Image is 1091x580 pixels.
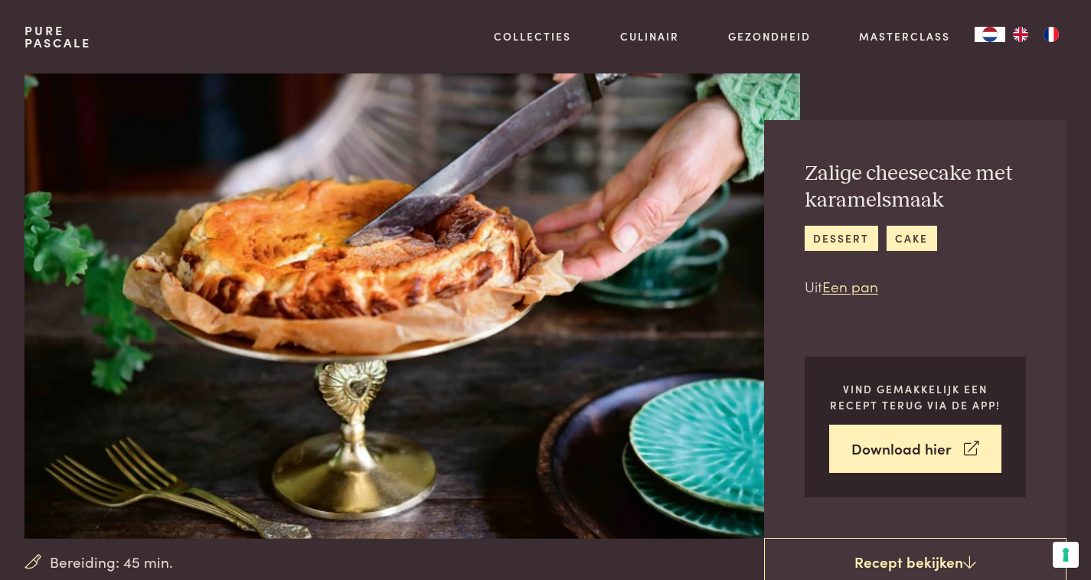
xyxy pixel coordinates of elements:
a: Een pan [822,275,878,296]
button: Uw voorkeuren voor toestemming voor trackingtechnologieën [1053,542,1079,568]
a: dessert [805,226,878,251]
a: EN [1005,27,1036,42]
ul: Language list [1005,27,1067,42]
a: Gezondheid [728,28,811,44]
p: Uit [805,275,1026,298]
a: Collecties [494,28,571,44]
a: Culinair [620,28,679,44]
a: NL [975,27,1005,42]
h2: Zalige cheesecake met karamelsmaak [805,161,1026,213]
img: Zalige cheesecake met karamelsmaak [24,73,800,539]
a: Masterclass [859,28,950,44]
a: cake [887,226,937,251]
aside: Language selected: Nederlands [975,27,1067,42]
span: Bereiding: 45 min. [50,551,173,573]
p: Vind gemakkelijk een recept terug via de app! [829,381,1002,412]
div: Language [975,27,1005,42]
a: PurePascale [24,24,91,49]
a: Download hier [829,425,1002,473]
a: FR [1036,27,1067,42]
